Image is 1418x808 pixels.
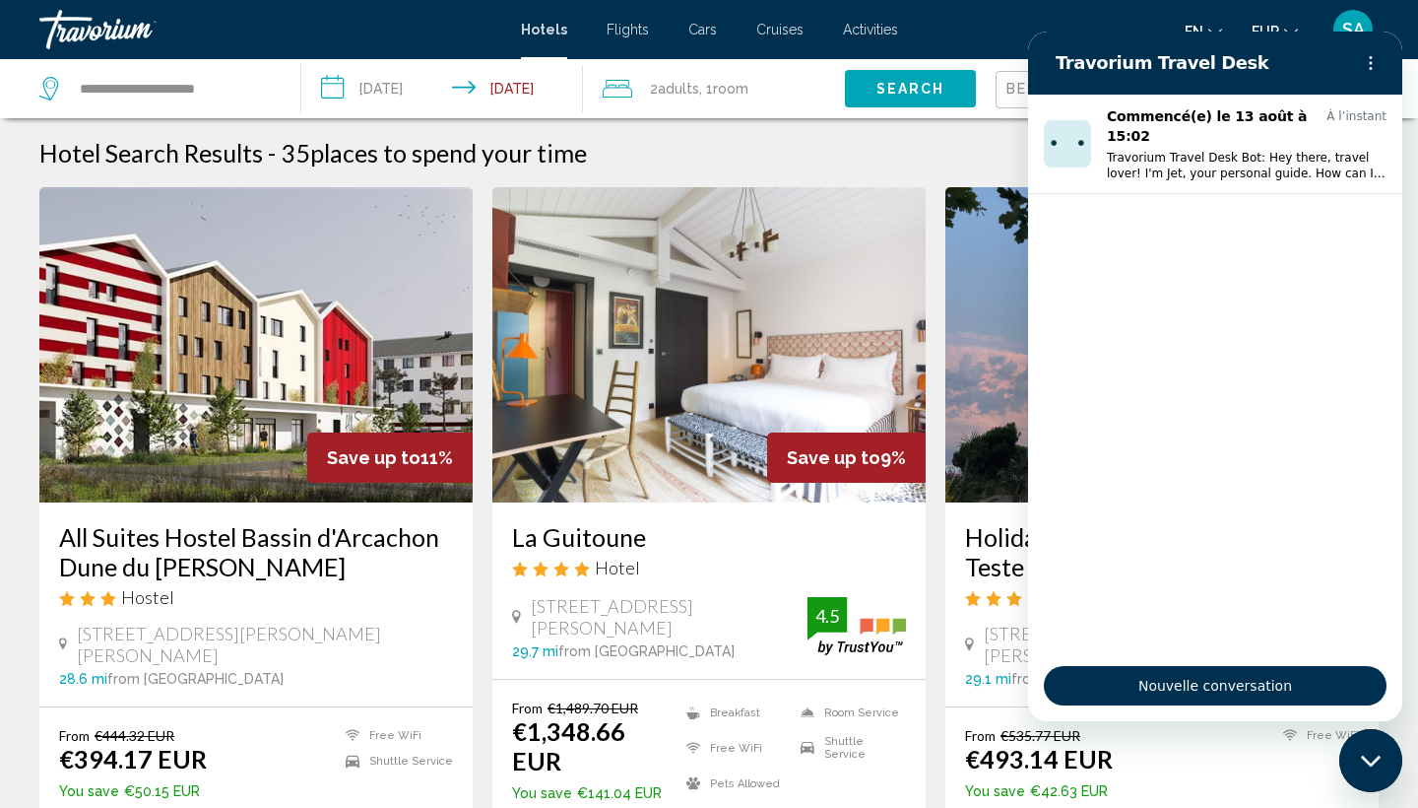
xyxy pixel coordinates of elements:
span: From [59,727,90,744]
a: La Guitoune [512,522,906,552]
span: Hotel [595,557,640,578]
span: You save [59,783,119,799]
div: 9% [767,433,926,483]
div: 3 star Hostel [59,586,453,608]
p: €141.04 EUR [512,785,677,801]
button: Change currency [1252,17,1298,45]
img: Hotel image [39,187,473,503]
span: Adults [658,81,699,97]
a: Flights [607,22,649,37]
a: Cruises [756,22,804,37]
span: 29.1 mi [965,671,1011,687]
span: SA [1342,20,1365,39]
h1: Hotel Search Results [39,138,263,168]
span: Save up to [327,447,420,468]
p: €42.63 EUR [965,783,1113,799]
ins: €394.17 EUR [59,744,207,774]
a: Hotels [521,22,567,37]
button: Search [845,70,976,106]
div: 4.5 [807,604,847,628]
li: Free WiFi [677,735,792,761]
div: 3 star Hotel [965,586,1359,608]
img: Hotel image [492,187,926,503]
del: €1,489.70 EUR [548,700,638,716]
span: from [GEOGRAPHIC_DATA] [558,643,735,659]
img: Hotel image [945,187,1379,503]
iframe: Fenêtre de messagerie [1028,32,1402,721]
span: 28.6 mi [59,671,107,687]
ins: €493.14 EUR [965,744,1113,774]
a: Activities [843,22,898,37]
li: Breakfast [677,700,792,725]
span: EUR [1252,24,1279,39]
span: Hostel [121,586,174,608]
span: 29.7 mi [512,643,558,659]
span: 2 [650,75,699,102]
button: Travelers: 2 adults, 0 children [583,59,845,118]
span: Best Deals [1006,81,1110,97]
span: , 1 [699,75,748,102]
span: You save [512,785,572,801]
span: from [GEOGRAPHIC_DATA] [107,671,284,687]
h2: 35 [281,138,587,168]
li: Shuttle Service [791,735,906,761]
a: Cars [688,22,717,37]
span: From [512,700,543,716]
button: User Menu [1327,9,1379,50]
span: en [1185,24,1203,39]
p: €50.15 EUR [59,783,207,799]
span: [STREET_ADDRESS][PERSON_NAME] [984,623,1260,666]
span: [STREET_ADDRESS][PERSON_NAME] [531,595,807,639]
iframe: Bouton de lancement de la fenêtre de messagerie, conversation en cours [1339,729,1402,792]
span: You save [965,783,1025,799]
button: Change language [1185,17,1222,45]
mat-select: Sort by [1006,82,1123,99]
div: 4 star Hotel [512,557,906,578]
a: Holiday Inn Express Arcachon La Teste by IHG [965,522,1359,581]
li: Room Service [791,700,906,725]
span: Room [713,81,748,97]
li: Free WiFi [336,727,453,744]
li: Pets Allowed [677,771,792,796]
del: €444.32 EUR [95,727,174,744]
ins: €1,348.66 EUR [512,716,625,775]
img: trustyou-badge.svg [807,597,906,655]
span: Hotel [1027,586,1072,608]
span: from [GEOGRAPHIC_DATA] [1011,671,1188,687]
a: Travorium [39,10,501,49]
span: Save up to [787,447,880,468]
span: - [268,138,276,168]
span: places to spend your time [310,138,587,168]
button: Check-in date: Oct 23, 2025 Check-out date: Oct 30, 2025 [301,59,583,118]
li: Shuttle Service [336,754,453,771]
div: 11% [307,433,473,483]
li: Free WiFi [1273,727,1359,744]
a: All Suites Hostel Bassin d'Arcachon Dune du [PERSON_NAME] [59,522,453,581]
span: [STREET_ADDRESS][PERSON_NAME][PERSON_NAME] [77,623,453,666]
span: Search [876,82,945,98]
del: €535.77 EUR [1000,727,1080,744]
span: From [965,727,996,744]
